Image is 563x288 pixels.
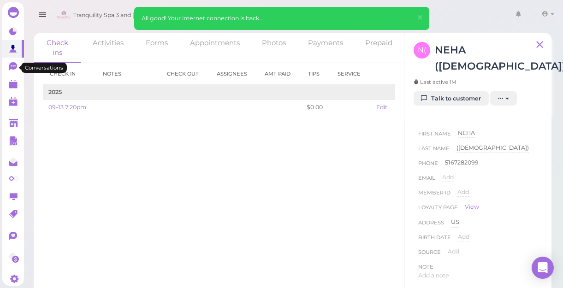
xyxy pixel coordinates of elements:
span: Add a note [418,272,449,279]
div: Note [418,262,433,271]
a: Forms [135,33,178,53]
span: Add [458,233,469,240]
div: ([DEMOGRAPHIC_DATA]) [456,144,529,153]
b: 2025 [48,88,62,95]
span: Add [442,174,454,181]
span: Loyalty page [418,203,458,216]
span: Add [448,248,459,255]
span: N( [414,42,430,59]
a: Edit [376,104,387,111]
a: Appointments [179,33,250,53]
div: Conversations [21,63,67,73]
a: Check ins [34,33,81,63]
button: Close [411,7,428,29]
th: Amt Paid [258,63,301,85]
span: Add [457,188,469,195]
td: $0.00 [301,100,331,114]
span: Phone [418,159,438,173]
span: × [416,11,422,24]
a: Activities [82,33,134,53]
div: Open Intercom Messenger [532,257,554,279]
th: Notes [96,63,160,85]
a: View [465,203,479,211]
input: Search customer [285,8,374,23]
div: US [451,218,459,227]
span: First Name [418,129,451,144]
span: Last active 1M [414,78,456,86]
span: Email [418,173,435,188]
span: Tranquility Spa 3 and [GEOGRAPHIC_DATA] [73,2,196,28]
th: Check in [43,63,96,85]
a: 09-13 7:20pm [48,104,86,111]
a: Prepaid [355,33,403,53]
a: Talk to customer [414,91,489,106]
span: Birth date [418,233,451,247]
span: Address [418,218,444,233]
span: NEHA [458,129,475,136]
a: Photos [251,33,296,53]
th: Tips [301,63,331,85]
span: Source [418,247,441,262]
span: Member ID [418,188,450,203]
div: 5167282099 [445,159,479,167]
a: Payments [297,33,354,53]
th: Check out [160,63,210,85]
span: Last Name [418,144,450,159]
th: Assignees [210,63,258,85]
th: Service [331,63,371,85]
